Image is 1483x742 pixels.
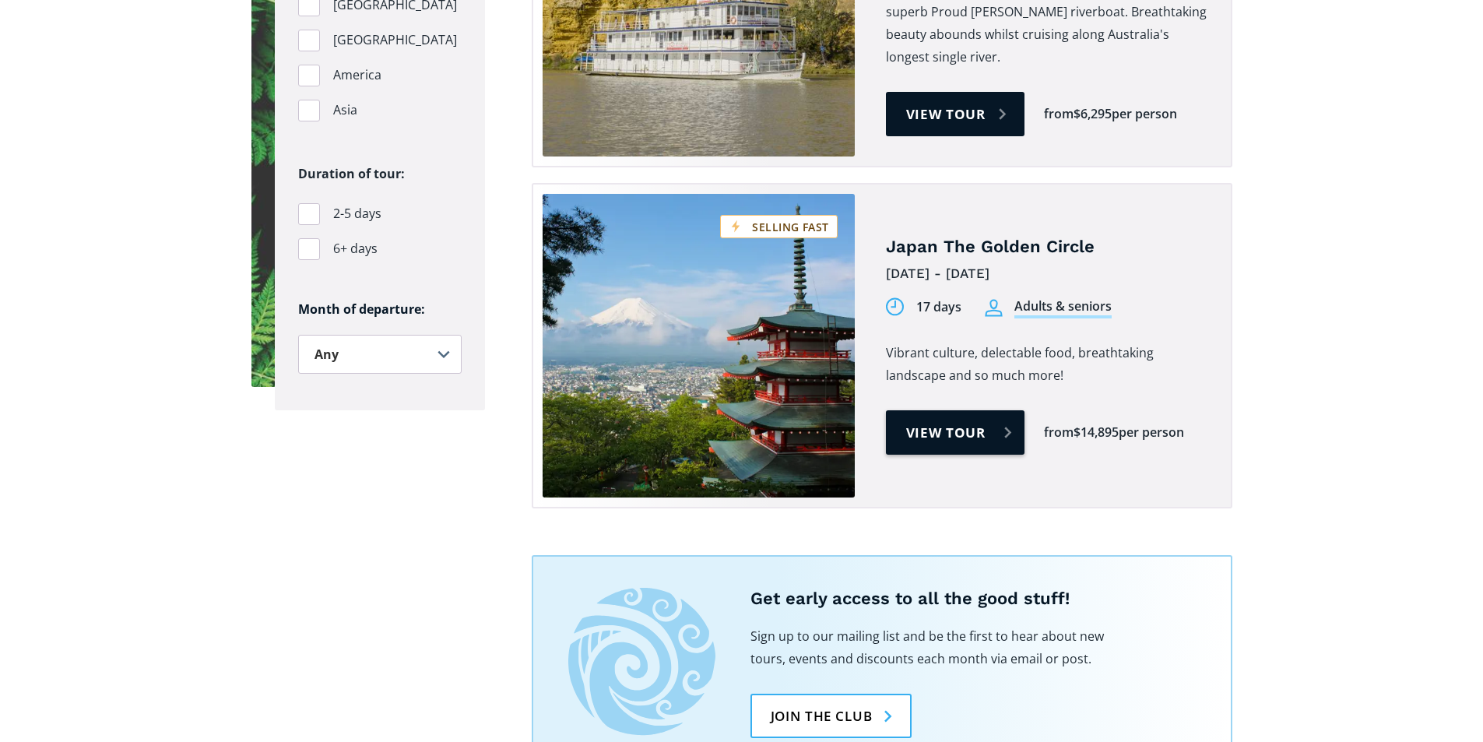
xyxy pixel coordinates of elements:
div: days [933,298,961,316]
span: [GEOGRAPHIC_DATA] [333,30,457,51]
a: Join the club [750,694,912,738]
a: View tour [886,410,1025,455]
span: Asia [333,100,357,121]
h4: Japan The Golden Circle [886,236,1207,258]
p: Vibrant culture, delectable food, breathtaking landscape and so much more! [886,342,1207,387]
div: from [1044,424,1074,441]
div: from [1044,105,1074,123]
span: 6+ days [333,238,378,259]
span: 2-5 days [333,203,381,224]
legend: Duration of tour: [298,163,405,185]
h5: Get early access to all the good stuff! [750,588,1196,610]
div: $6,295 [1074,105,1112,123]
span: America [333,65,381,86]
p: Sign up to our mailing list and be the first to hear about new tours, events and discounts each m... [750,625,1109,670]
div: Adults & seniors [1014,297,1112,318]
a: View tour [886,92,1025,136]
div: $14,895 [1074,424,1119,441]
h6: Month of departure: [298,301,462,318]
div: [DATE] - [DATE] [886,262,1207,286]
div: per person [1119,424,1184,441]
div: 17 [916,298,930,316]
div: per person [1112,105,1177,123]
